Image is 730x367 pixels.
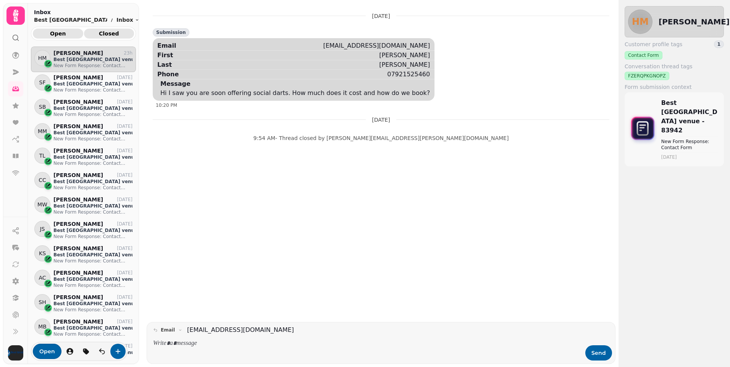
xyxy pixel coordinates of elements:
[661,98,718,135] p: Best [GEOGRAPHIC_DATA] venue - 83942
[34,16,139,24] nav: breadcrumb
[379,60,430,69] div: [PERSON_NAME]
[53,319,103,325] p: [PERSON_NAME]
[117,123,132,129] p: [DATE]
[38,54,47,62] span: HM
[53,136,132,142] p: New Form Response: Contact Form
[117,270,132,276] p: [DATE]
[53,74,103,81] p: [PERSON_NAME]
[53,123,103,130] p: [PERSON_NAME]
[39,349,55,354] span: Open
[6,345,25,361] button: User avatar
[117,99,132,105] p: [DATE]
[53,331,132,337] p: New Form Response: Contact Form
[323,41,430,50] div: [EMAIL_ADDRESS][DOMAIN_NAME]
[33,29,83,39] button: Open
[38,127,47,135] span: MM
[117,148,132,154] p: [DATE]
[53,130,132,136] p: Best [GEOGRAPHIC_DATA] venue - 83942
[591,350,606,356] span: Send
[53,301,132,307] p: Best [GEOGRAPHIC_DATA] venue - 83942
[157,70,179,79] div: Phone
[8,345,23,361] img: User avatar
[78,344,94,359] button: tag-thread
[53,87,132,93] p: New Form Response: Contact Form
[117,319,132,325] p: [DATE]
[187,325,294,335] a: [EMAIL_ADDRESS][DOMAIN_NAME]
[39,79,46,86] span: SF
[585,345,612,361] button: Send
[39,103,46,111] span: SB
[714,40,724,48] div: 1
[53,227,132,233] p: Best [GEOGRAPHIC_DATA] venue - 83942
[387,70,430,79] div: 07921525460
[53,270,103,276] p: [PERSON_NAME]
[53,307,132,313] p: New Form Response: Contact Form
[53,185,132,191] p: New Form Response: Contact Form
[84,29,134,39] button: Closed
[53,233,132,240] p: New Form Response: Contact Form
[379,51,430,60] div: [PERSON_NAME]
[150,325,186,335] button: email
[37,201,47,208] span: MW
[625,72,669,80] div: FZERQPKGNOPZ
[39,274,46,282] span: AC
[53,196,103,203] p: [PERSON_NAME]
[53,160,132,166] p: New Form Response: Contact Form
[53,252,132,258] p: Best [GEOGRAPHIC_DATA] venue - 83942
[53,203,132,209] p: Best [GEOGRAPHIC_DATA] venue - 83942
[659,16,730,27] h2: [PERSON_NAME]
[157,60,172,69] div: Last
[53,209,132,215] p: New Form Response: Contact Form
[39,176,46,184] span: CC
[117,74,132,80] p: [DATE]
[53,56,132,63] p: Best [GEOGRAPHIC_DATA] venue - 83942
[157,41,176,50] div: Email
[53,221,103,227] p: [PERSON_NAME]
[53,63,132,69] p: New Form Response: Contact Form
[117,196,132,203] p: [DATE]
[39,298,46,306] span: SH
[94,344,110,359] button: is-read
[53,282,132,288] p: New Form Response: Contact Form
[53,81,132,87] p: Best [GEOGRAPHIC_DATA] venue - 83942
[632,17,649,26] span: HM
[34,8,139,16] h2: Inbox
[34,16,107,24] p: Best [GEOGRAPHIC_DATA] venue - 83942
[39,31,77,36] span: Open
[53,99,103,105] p: [PERSON_NAME]
[661,138,718,151] p: New Form Response: Contact Form
[39,249,46,257] span: KS
[117,221,132,227] p: [DATE]
[628,113,658,145] img: form-icon
[90,31,128,36] span: Closed
[254,134,509,142] div: 9:54 AM - Thread closed by [PERSON_NAME][EMAIL_ADDRESS][PERSON_NAME][DOMAIN_NAME]
[372,116,390,124] p: [DATE]
[53,172,103,179] p: [PERSON_NAME]
[625,40,682,48] span: Customer profile tags
[53,105,132,111] p: Best [GEOGRAPHIC_DATA] venue - 83942
[38,323,47,330] span: MB
[53,294,103,301] p: [PERSON_NAME]
[53,276,132,282] p: Best [GEOGRAPHIC_DATA] venue - 83942
[53,258,132,264] p: New Form Response: Contact Form
[625,83,724,91] label: Form submission context
[53,179,132,185] p: Best [GEOGRAPHIC_DATA] venue - 83942
[53,245,103,252] p: [PERSON_NAME]
[116,16,139,24] button: Inbox
[156,102,591,108] div: 10:20 PM
[160,89,430,98] div: Hi I saw you are soon offering social darts. How much does it cost and how do we book?
[153,28,189,37] div: Submission
[40,225,45,233] span: JS
[31,47,136,355] div: grid
[117,172,132,178] p: [DATE]
[53,325,132,331] p: Best [GEOGRAPHIC_DATA] venue - 83942
[53,154,132,160] p: Best [GEOGRAPHIC_DATA] venue - 83942
[117,245,132,251] p: [DATE]
[625,63,724,70] label: Conversation thread tags
[124,50,132,56] p: 23h
[33,344,61,359] button: Open
[110,344,126,359] button: create-convo
[117,294,132,300] p: [DATE]
[372,12,390,20] p: [DATE]
[53,111,132,118] p: New Form Response: Contact Form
